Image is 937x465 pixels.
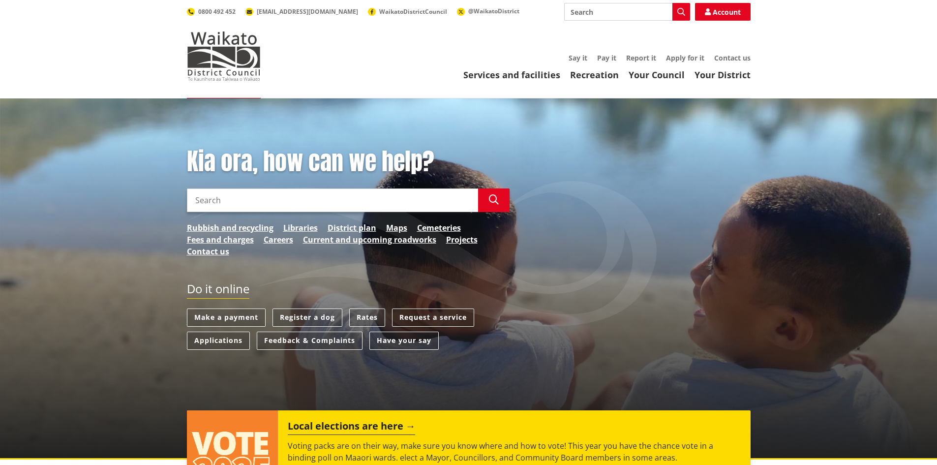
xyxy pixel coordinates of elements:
a: Account [695,3,751,21]
a: [EMAIL_ADDRESS][DOMAIN_NAME] [245,7,358,16]
h1: Kia ora, how can we help? [187,148,510,176]
a: Contact us [714,53,751,62]
a: Libraries [283,222,318,234]
img: Waikato District Council - Te Kaunihera aa Takiwaa o Waikato [187,31,261,81]
a: Fees and charges [187,234,254,246]
a: Make a payment [187,309,266,327]
h2: Local elections are here [288,420,415,435]
input: Search input [564,3,690,21]
a: WaikatoDistrictCouncil [368,7,447,16]
a: Say it [569,53,587,62]
input: Search input [187,188,478,212]
p: Voting packs are on their way, make sure you know where and how to vote! This year you have the c... [288,440,740,464]
a: Feedback & Complaints [257,332,363,350]
span: [EMAIL_ADDRESS][DOMAIN_NAME] [257,7,358,16]
a: 0800 492 452 [187,7,236,16]
a: Projects [446,234,478,246]
a: Have your say [369,332,439,350]
a: @WaikatoDistrict [457,7,519,15]
a: Your District [695,69,751,81]
a: Current and upcoming roadworks [303,234,436,246]
a: Cemeteries [417,222,461,234]
a: Apply for it [666,53,704,62]
h2: Do it online [187,282,249,299]
a: Rubbish and recycling [187,222,273,234]
a: Your Council [629,69,685,81]
a: Register a dog [272,309,342,327]
a: District plan [328,222,376,234]
a: Request a service [392,309,474,327]
span: WaikatoDistrictCouncil [379,7,447,16]
a: Contact us [187,246,229,257]
a: Careers [264,234,293,246]
span: @WaikatoDistrict [468,7,519,15]
a: Maps [386,222,407,234]
a: Pay it [597,53,616,62]
a: Applications [187,332,250,350]
a: Services and facilities [463,69,560,81]
a: Recreation [570,69,619,81]
a: Report it [626,53,656,62]
span: 0800 492 452 [198,7,236,16]
a: Rates [349,309,385,327]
